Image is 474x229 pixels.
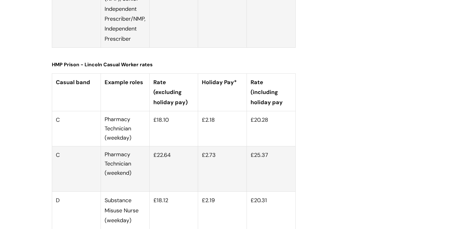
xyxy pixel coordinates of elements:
[52,61,153,68] span: HMP Prison - Lincoln Casual Worker rates
[198,146,247,192] td: £2.73
[52,111,101,146] td: C
[247,111,296,146] td: £20.28
[247,73,296,111] th: Rate (including holiday pay
[247,146,296,192] td: £25.37
[149,73,198,111] th: Rate (excluding holiday pay)
[149,111,198,146] td: £18.10
[198,73,247,111] th: Holiday Pay*
[52,146,101,192] td: C
[101,73,149,111] th: Example roles
[149,146,198,192] td: £22.64
[105,115,146,142] p: Pharmacy Technician (weekday)
[105,150,146,178] p: Pharmacy Technician (weekend)
[198,111,247,146] td: £2.18
[52,73,101,111] th: Casual band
